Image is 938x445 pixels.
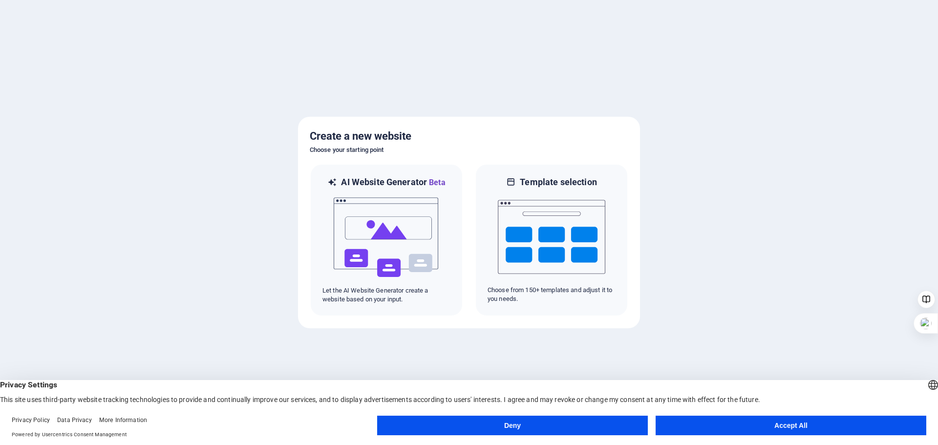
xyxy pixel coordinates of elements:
[341,176,445,189] h6: AI Website Generator
[520,176,597,188] h6: Template selection
[427,178,446,187] span: Beta
[475,164,628,317] div: Template selectionChoose from 150+ templates and adjust it to you needs.
[333,189,440,286] img: ai
[322,286,450,304] p: Let the AI Website Generator create a website based on your input.
[310,144,628,156] h6: Choose your starting point
[488,286,616,303] p: Choose from 150+ templates and adjust it to you needs.
[310,128,628,144] h5: Create a new website
[310,164,463,317] div: AI Website GeneratorBetaaiLet the AI Website Generator create a website based on your input.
